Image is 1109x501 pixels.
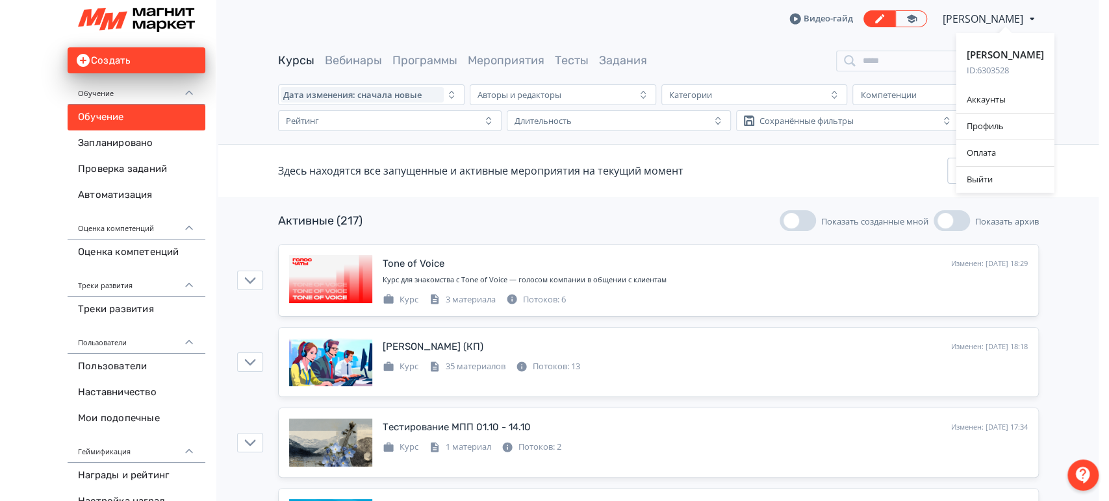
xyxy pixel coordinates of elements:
div: ID: 6303528 [967,64,1044,77]
div: Выйти [956,167,1054,193]
div: Аккаунты [956,87,1054,113]
div: Профиль [956,114,1054,140]
div: [PERSON_NAME] [967,49,1044,62]
div: Оплата [956,140,1054,166]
